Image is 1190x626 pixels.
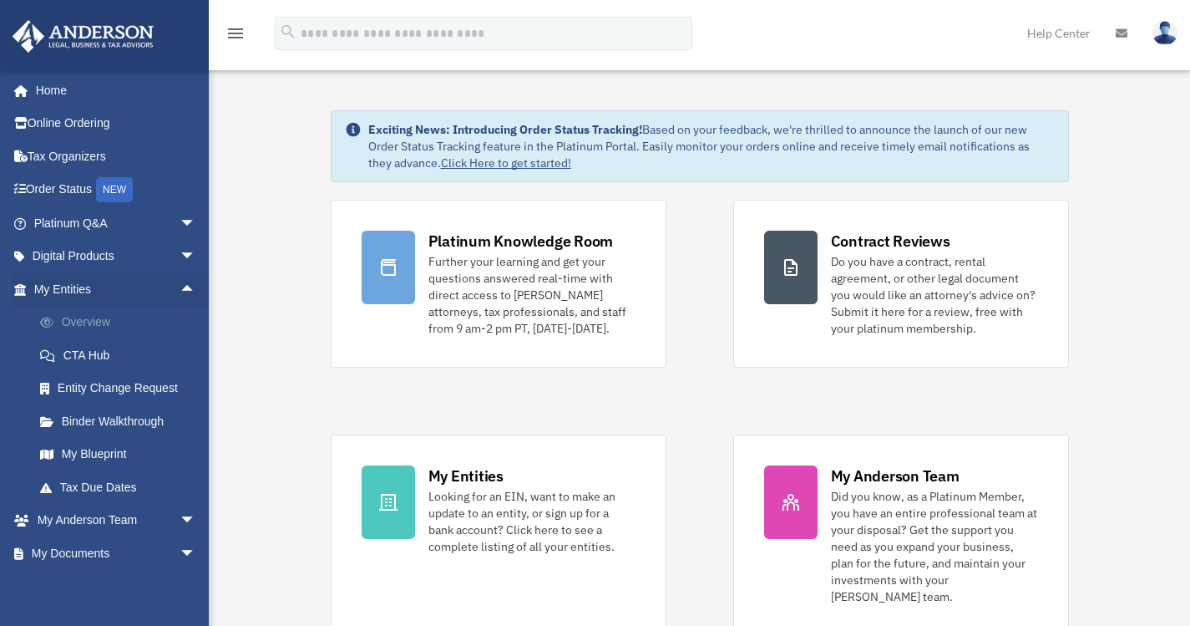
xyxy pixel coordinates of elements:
[831,488,1038,605] div: Did you know, as a Platinum Member, you have an entire professional team at your disposal? Get th...
[96,177,133,202] div: NEW
[428,253,636,337] div: Further your learning and get your questions answered real-time with direct access to [PERSON_NAM...
[180,504,213,538] span: arrow_drop_down
[831,466,960,486] div: My Anderson Team
[368,122,642,137] strong: Exciting News: Introducing Order Status Tracking!
[225,29,246,43] a: menu
[180,272,213,307] span: arrow_drop_up
[23,405,221,438] a: Binder Walkthrough
[12,173,221,207] a: Order StatusNEW
[23,338,221,372] a: CTA Hub
[441,155,571,170] a: Click Here to get started!
[331,200,666,368] a: Platinum Knowledge Room Further your learning and get your questions answered real-time with dire...
[12,140,221,173] a: Tax Organizers
[180,240,213,274] span: arrow_drop_down
[428,466,504,486] div: My Entities
[1152,21,1177,45] img: User Pic
[12,74,213,107] a: Home
[12,206,221,240] a: Platinum Q&Aarrow_drop_down
[23,306,221,339] a: Overview
[831,253,1038,337] div: Do you have a contract, rental agreement, or other legal document you would like an attorney's ad...
[12,272,221,306] a: My Entitiesarrow_drop_up
[12,570,221,603] a: Online Learningarrow_drop_down
[12,537,221,570] a: My Documentsarrow_drop_down
[733,200,1069,368] a: Contract Reviews Do you have a contract, rental agreement, or other legal document you would like...
[428,231,614,252] div: Platinum Knowledge Room
[12,504,221,537] a: My Anderson Teamarrow_drop_down
[8,20,159,53] img: Anderson Advisors Platinum Portal
[23,372,221,405] a: Entity Change Request
[12,107,221,140] a: Online Ordering
[225,23,246,43] i: menu
[23,438,221,471] a: My Blueprint
[180,206,213,241] span: arrow_drop_down
[180,570,213,604] span: arrow_drop_down
[23,471,221,504] a: Tax Due Dates
[180,537,213,571] span: arrow_drop_down
[279,23,297,41] i: search
[428,488,636,555] div: Looking for an EIN, want to make an update to an entity, or sign up for a bank account? Click her...
[12,240,221,273] a: Digital Productsarrow_drop_down
[368,121,1055,171] div: Based on your feedback, we're thrilled to announce the launch of our new Order Status Tracking fe...
[831,231,950,252] div: Contract Reviews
